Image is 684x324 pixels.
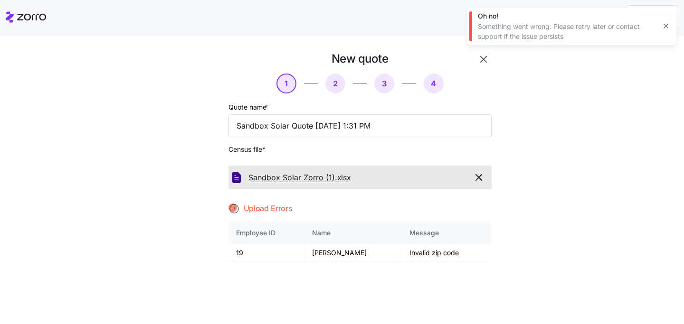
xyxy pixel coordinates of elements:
[337,172,351,184] span: xlsx
[402,244,491,262] td: Invalid zip code
[304,244,402,262] td: [PERSON_NAME]
[332,51,389,66] h1: New quote
[244,203,292,214] span: Upload Errors
[228,145,492,154] span: Census file *
[236,228,297,238] div: Employee ID
[312,228,394,238] div: Name
[424,74,444,93] button: 4
[228,244,305,262] td: 19
[409,228,484,238] div: Message
[325,74,345,93] button: 2
[478,11,655,21] div: Oh no!
[374,74,394,93] button: 3
[228,114,492,137] input: Quote name
[228,102,270,112] label: Quote name
[248,172,337,184] span: Sandbox Solar Zorro (1).
[276,74,296,93] button: 1
[478,22,655,41] div: Something went wrong. Please retry later or contact support if the issue persists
